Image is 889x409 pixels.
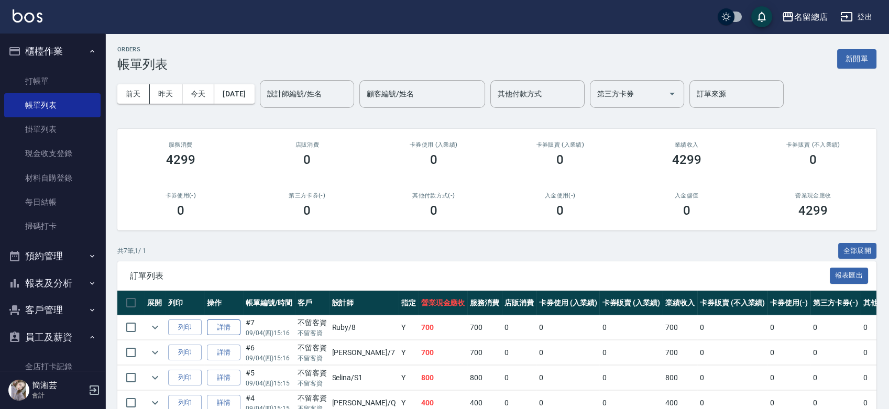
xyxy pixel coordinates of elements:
button: 客戶管理 [4,296,101,324]
td: 700 [419,340,468,365]
td: 0 [697,366,767,390]
img: Logo [13,9,42,23]
th: 客戶 [295,291,330,315]
a: 全店打卡記錄 [4,355,101,379]
h3: 0 [430,152,437,167]
a: 現金收支登錄 [4,141,101,165]
th: 第三方卡券(-) [810,291,861,315]
h3: 0 [556,203,564,218]
td: 700 [663,315,697,340]
button: 登出 [836,7,876,27]
h3: 0 [303,203,311,218]
td: #5 [243,366,295,390]
button: 預約管理 [4,242,101,270]
p: 不留客資 [298,328,327,338]
h3: 4299 [166,152,195,167]
a: 詳情 [207,345,240,361]
button: 前天 [117,84,150,104]
button: 報表匯出 [830,268,869,284]
h2: 營業現金應收 [763,192,864,199]
h2: 卡券販賣 (不入業績) [763,141,864,148]
th: 展開 [145,291,166,315]
p: 09/04 (四) 15:15 [246,379,292,388]
a: 詳情 [207,370,240,386]
div: 不留客資 [298,342,327,353]
th: 卡券販賣 (不入業績) [697,291,767,315]
td: 0 [536,315,600,340]
h2: 卡券使用 (入業績) [383,141,485,148]
button: expand row [147,319,163,335]
td: Ruby /8 [329,315,398,340]
td: Y [399,366,419,390]
a: 每日結帳 [4,190,101,214]
button: expand row [147,345,163,360]
img: Person [8,380,29,401]
td: 700 [467,315,502,340]
th: 設計師 [329,291,398,315]
h3: 服務消費 [130,141,232,148]
th: 卡券販賣 (入業績) [599,291,663,315]
td: 0 [767,366,810,390]
p: 共 7 筆, 1 / 1 [117,246,146,256]
button: save [751,6,772,27]
td: Y [399,315,419,340]
span: 訂單列表 [130,271,830,281]
th: 帳單編號/時間 [243,291,295,315]
h3: 帳單列表 [117,57,168,72]
td: 0 [599,315,663,340]
button: 列印 [168,370,202,386]
h2: ORDERS [117,46,168,53]
div: 不留客資 [298,393,327,404]
button: 員工及薪資 [4,324,101,351]
a: 材料自購登錄 [4,166,101,190]
button: 今天 [182,84,215,104]
td: 0 [697,315,767,340]
td: Y [399,340,419,365]
td: #6 [243,340,295,365]
div: 不留客資 [298,368,327,379]
th: 卡券使用 (入業績) [536,291,600,315]
th: 店販消費 [502,291,536,315]
a: 報表匯出 [830,270,869,280]
h2: 入金使用(-) [510,192,611,199]
td: 0 [810,340,861,365]
button: Open [664,85,681,102]
a: 打帳單 [4,69,101,93]
div: 名留總店 [794,10,828,24]
td: 0 [810,366,861,390]
td: 700 [663,340,697,365]
a: 詳情 [207,319,240,336]
th: 業績收入 [663,291,697,315]
button: expand row [147,370,163,385]
button: 報表及分析 [4,270,101,297]
td: 0 [810,315,861,340]
h2: 店販消費 [257,141,358,148]
th: 指定 [399,291,419,315]
td: 700 [467,340,502,365]
td: 0 [599,366,663,390]
button: [DATE] [214,84,254,104]
p: 09/04 (四) 15:16 [246,328,292,338]
h5: 簡湘芸 [32,380,85,391]
td: 0 [536,340,600,365]
h3: 0 [556,152,564,167]
td: 700 [419,315,468,340]
a: 帳單列表 [4,93,101,117]
button: 全部展開 [838,243,877,259]
p: 不留客資 [298,353,327,363]
h2: 卡券使用(-) [130,192,232,199]
a: 新開單 [837,53,876,63]
th: 列印 [166,291,204,315]
td: 800 [663,366,697,390]
h3: 0 [683,203,690,218]
p: 會計 [32,391,85,400]
h3: 0 [177,203,184,218]
td: 0 [502,340,536,365]
h2: 入金儲值 [636,192,738,199]
button: 列印 [168,345,202,361]
h3: 0 [430,203,437,218]
td: 0 [599,340,663,365]
td: 800 [467,366,502,390]
td: 0 [502,366,536,390]
td: 0 [697,340,767,365]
